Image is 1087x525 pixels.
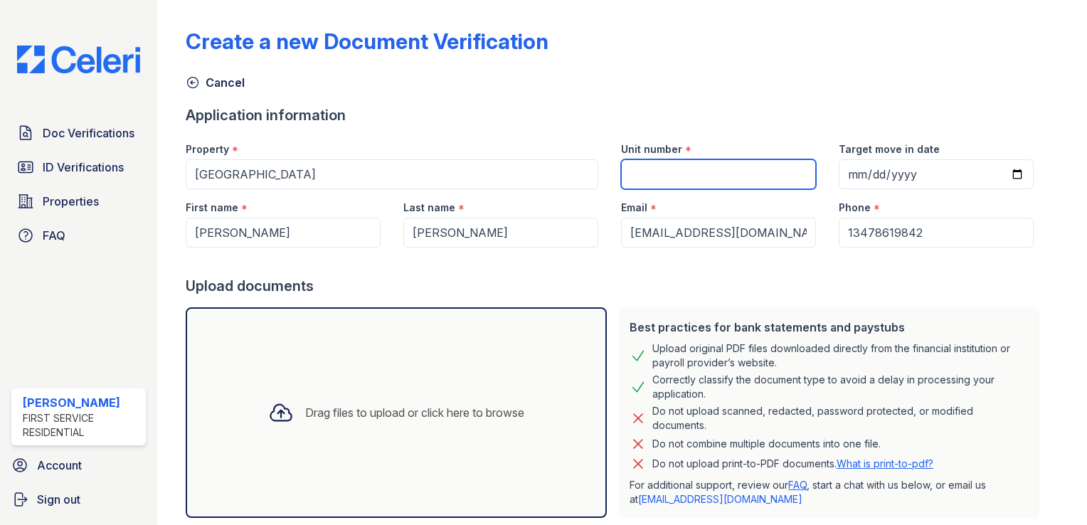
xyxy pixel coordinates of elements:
[6,46,152,73] img: CE_Logo_Blue-a8612792a0a2168367f1c8372b55b34899dd931a85d93a1a3d3e32e68fde9ad4.png
[652,341,1028,370] div: Upload original PDF files downloaded directly from the financial institution or payroll provider’...
[630,478,1028,507] p: For additional support, review our , start a chat with us below, or email us at
[652,373,1028,401] div: Correctly classify the document type to avoid a delay in processing your application.
[652,457,933,471] p: Do not upload print-to-PDF documents.
[43,124,134,142] span: Doc Verifications
[186,74,245,91] a: Cancel
[23,394,140,411] div: [PERSON_NAME]
[788,479,807,491] a: FAQ
[403,201,455,215] label: Last name
[6,451,152,479] a: Account
[839,142,940,157] label: Target move in date
[11,119,146,147] a: Doc Verifications
[621,201,647,215] label: Email
[839,201,871,215] label: Phone
[23,411,140,440] div: First Service Residential
[11,187,146,216] a: Properties
[6,485,152,514] a: Sign out
[43,193,99,210] span: Properties
[652,435,881,452] div: Do not combine multiple documents into one file.
[43,159,124,176] span: ID Verifications
[621,142,682,157] label: Unit number
[630,319,1028,336] div: Best practices for bank statements and paystubs
[11,153,146,181] a: ID Verifications
[837,457,933,470] a: What is print-to-pdf?
[186,28,548,54] div: Create a new Document Verification
[638,493,802,505] a: [EMAIL_ADDRESS][DOMAIN_NAME]
[186,276,1045,296] div: Upload documents
[652,404,1028,433] div: Do not upload scanned, redacted, password protected, or modified documents.
[186,201,238,215] label: First name
[43,227,65,244] span: FAQ
[37,457,82,474] span: Account
[186,142,229,157] label: Property
[11,221,146,250] a: FAQ
[186,105,1045,125] div: Application information
[305,404,524,421] div: Drag files to upload or click here to browse
[37,491,80,508] span: Sign out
